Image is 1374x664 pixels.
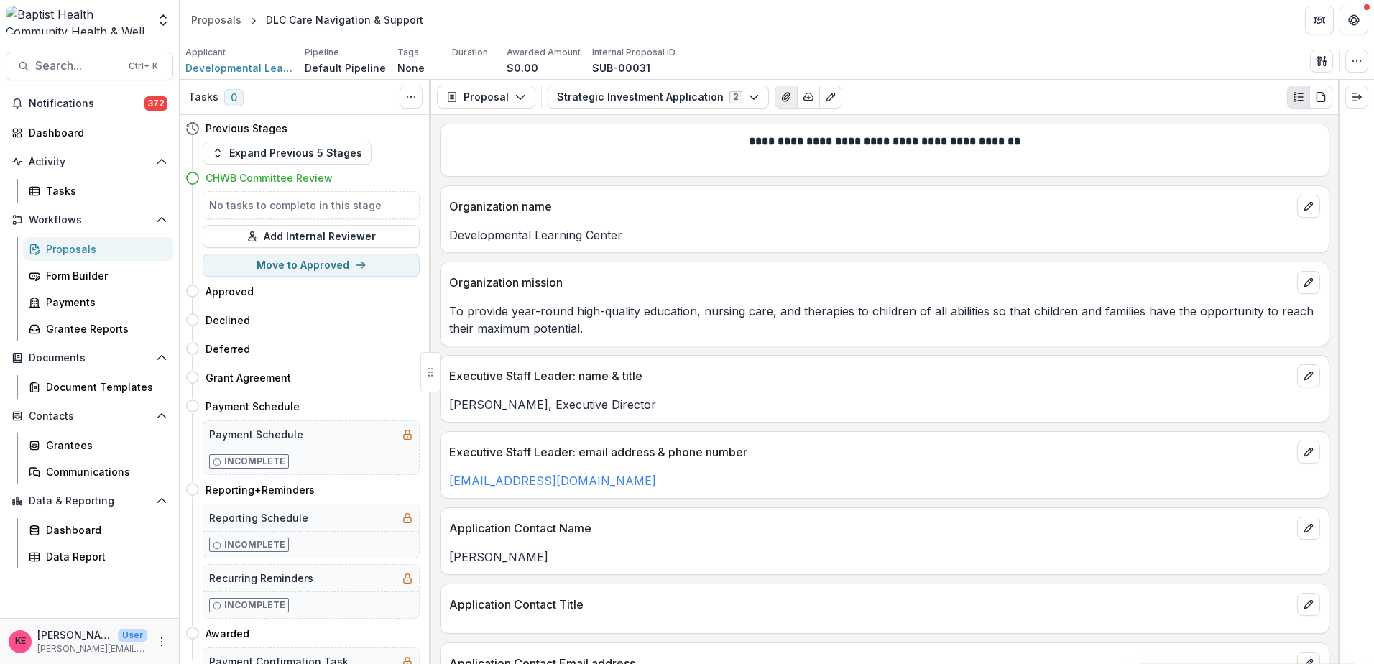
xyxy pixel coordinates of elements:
p: Default Pipeline [305,60,386,75]
a: Dashboard [23,518,173,542]
button: Partners [1305,6,1334,34]
button: Open Data & Reporting [6,489,173,512]
span: Search... [35,59,120,73]
button: edit [1297,441,1320,464]
p: $0.00 [507,60,538,75]
div: Katie E [15,637,26,646]
a: Grantees [23,433,173,457]
p: [PERSON_NAME][EMAIL_ADDRESS][DOMAIN_NAME] [37,642,147,655]
p: Internal Proposal ID [592,46,676,59]
div: Proposals [191,12,241,27]
a: Data Report [23,545,173,568]
h5: No tasks to complete in this stage [209,198,413,213]
button: Expand right [1345,86,1368,109]
h4: CHWB Committee Review [206,170,333,185]
div: Grantees [46,438,162,453]
img: Baptist Health Community Health & Well Being logo [6,6,147,34]
h5: Reporting Schedule [209,510,308,525]
a: Document Templates [23,375,173,399]
button: Notifications372 [6,92,173,115]
span: Workflows [29,214,150,226]
h4: Payment Schedule [206,399,300,414]
button: Open Workflows [6,208,173,231]
a: Form Builder [23,264,173,287]
p: To provide year-round high-quality education, nursing care, and therapies to children of all abil... [449,303,1320,337]
h4: Approved [206,284,254,299]
span: Documents [29,352,150,364]
span: Notifications [29,98,144,110]
a: Dashboard [6,121,173,144]
span: Contacts [29,410,150,423]
button: Open Documents [6,346,173,369]
p: Organization mission [449,274,1291,291]
p: Tags [397,46,419,59]
p: Executive Staff Leader: name & title [449,367,1291,384]
p: None [397,60,425,75]
h3: Tasks [188,91,218,103]
button: edit [1297,517,1320,540]
div: Payments [46,295,162,310]
button: Plaintext view [1287,86,1310,109]
h4: Deferred [206,341,250,356]
p: Incomplete [224,599,285,612]
div: Grantee Reports [46,321,162,336]
a: [EMAIL_ADDRESS][DOMAIN_NAME] [449,474,656,488]
p: Organization name [449,198,1291,215]
button: Open Contacts [6,405,173,428]
h5: Payment Schedule [209,427,303,442]
p: [PERSON_NAME], Executive Director [449,396,1320,413]
p: User [118,629,147,642]
button: Expand Previous 5 Stages [203,142,372,165]
button: edit [1297,364,1320,387]
button: Strategic Investment Application2 [548,86,769,109]
div: Dashboard [46,522,162,538]
button: Move to Approved [203,254,420,277]
a: Proposals [23,237,173,261]
span: 372 [144,96,167,111]
p: Executive Staff Leader: email address & phone number [449,443,1291,461]
div: DLC Care Navigation & Support [266,12,423,27]
p: Awarded Amount [507,46,581,59]
button: PDF view [1309,86,1332,109]
button: Proposal [437,86,535,109]
button: edit [1297,593,1320,616]
p: Incomplete [224,538,285,551]
p: Applicant [185,46,226,59]
h4: Reporting+Reminders [206,482,315,497]
div: Data Report [46,549,162,564]
button: edit [1297,195,1320,218]
div: Communications [46,464,162,479]
div: Ctrl + K [126,58,161,74]
p: [PERSON_NAME] [449,548,1320,566]
button: More [153,633,170,650]
button: Get Help [1340,6,1368,34]
button: View Attached Files [775,86,798,109]
span: Activity [29,156,150,168]
a: Communications [23,460,173,484]
div: Dashboard [29,125,162,140]
button: Open entity switcher [153,6,173,34]
span: 0 [224,89,244,106]
a: Payments [23,290,173,314]
span: Data & Reporting [29,495,150,507]
nav: breadcrumb [185,9,429,30]
button: Search... [6,52,173,80]
a: Tasks [23,179,173,203]
p: Incomplete [224,455,285,468]
p: Application Contact Title [449,596,1291,613]
button: edit [1297,271,1320,294]
div: Tasks [46,183,162,198]
h5: Recurring Reminders [209,571,313,586]
h4: Declined [206,313,250,328]
div: Document Templates [46,379,162,395]
a: Proposals [185,9,247,30]
a: Developmental Learning Center [185,60,293,75]
button: Toggle View Cancelled Tasks [400,86,423,109]
p: SUB-00031 [592,60,650,75]
div: Form Builder [46,268,162,283]
button: Add Internal Reviewer [203,225,420,248]
p: Pipeline [305,46,339,59]
div: Proposals [46,241,162,257]
button: Edit as form [819,86,842,109]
